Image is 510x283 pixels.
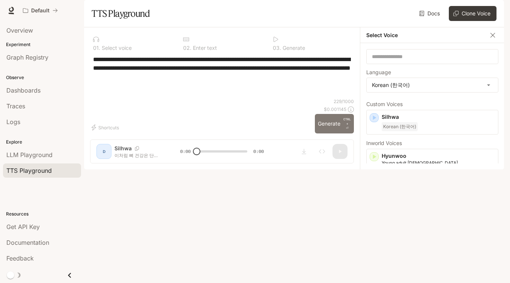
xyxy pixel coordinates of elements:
p: CTRL + [343,117,351,126]
div: Korean (한국어) [367,78,498,92]
p: Enter text [191,45,217,51]
button: GenerateCTRL +⏎ [315,114,354,133]
h1: TTS Playground [92,6,150,21]
p: Generate [281,45,305,51]
button: Clone Voice [449,6,496,21]
p: Hyunwoo [382,152,495,160]
p: Custom Voices [366,102,498,107]
p: Default [31,7,50,14]
p: Inworld Voices [366,141,498,146]
span: Korean (한국어) [382,122,418,131]
p: Silhwa [382,113,495,121]
p: 0 3 . [273,45,281,51]
p: Select voice [100,45,132,51]
button: All workspaces [20,3,61,18]
p: Young adult Korean male voice [382,160,495,173]
p: Language [366,70,391,75]
p: ⏎ [343,117,351,130]
p: 0 1 . [93,45,100,51]
p: 0 2 . [183,45,191,51]
button: Shortcuts [90,121,122,133]
a: Docs [418,6,443,21]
